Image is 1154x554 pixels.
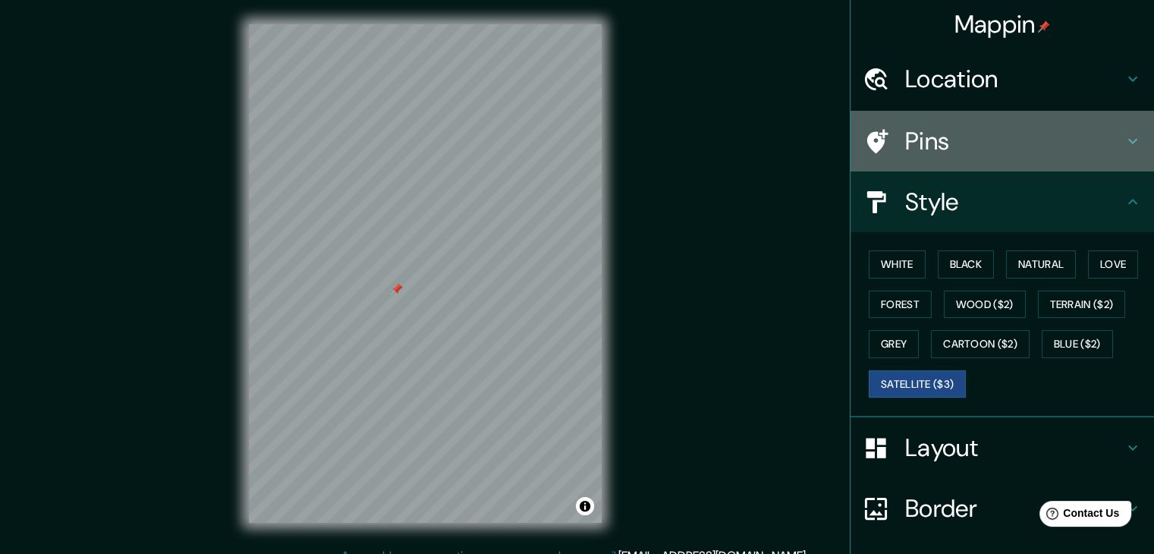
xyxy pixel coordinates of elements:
button: Satellite ($3) [869,370,966,398]
button: Blue ($2) [1042,330,1113,358]
button: Love [1088,250,1138,279]
button: Black [938,250,995,279]
img: pin-icon.png [1038,20,1050,33]
button: Grey [869,330,919,358]
button: White [869,250,926,279]
div: Border [851,478,1154,539]
h4: Location [905,64,1124,94]
h4: Layout [905,433,1124,463]
div: Layout [851,417,1154,478]
h4: Style [905,187,1124,217]
button: Terrain ($2) [1038,291,1126,319]
div: Pins [851,111,1154,172]
button: Wood ($2) [944,291,1026,319]
div: Style [851,172,1154,232]
h4: Mappin [954,9,1051,39]
h4: Border [905,493,1124,524]
button: Toggle attribution [576,497,594,515]
h4: Pins [905,126,1124,156]
iframe: Help widget launcher [1019,495,1137,537]
div: Location [851,49,1154,109]
canvas: Map [249,24,602,523]
button: Natural [1006,250,1076,279]
button: Forest [869,291,932,319]
button: Cartoon ($2) [931,330,1030,358]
